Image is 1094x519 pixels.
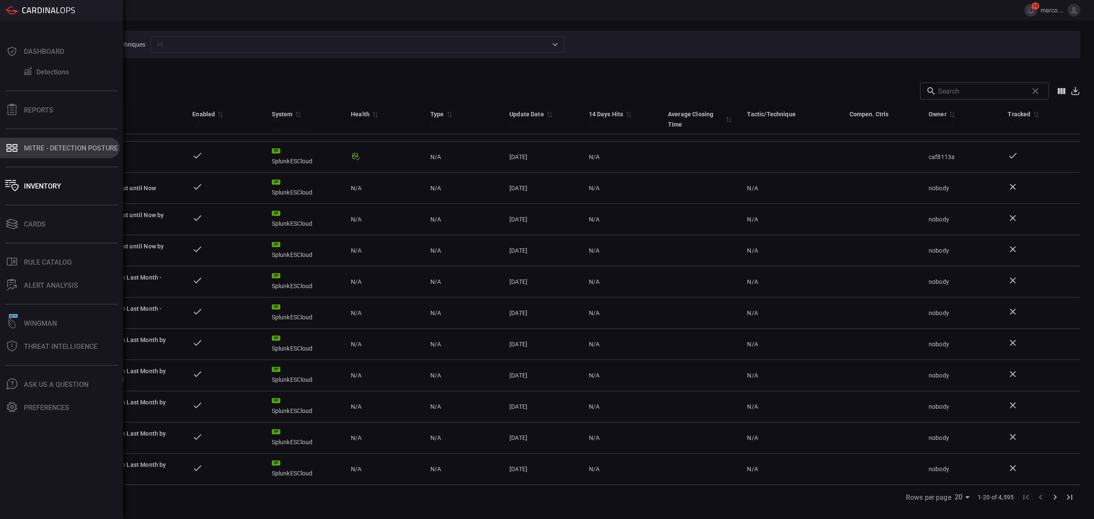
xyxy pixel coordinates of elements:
div: SP [272,460,280,466]
span: N/A [747,247,758,254]
div: SP [272,304,280,310]
span: N/A [589,372,600,379]
span: N/A [430,466,441,472]
div: Cards [24,220,46,228]
span: marco.[PERSON_NAME] [1041,7,1064,14]
td: [DATE] [503,360,582,391]
label: Rows per page [906,492,951,502]
div: SplunkESCloud [272,242,337,259]
span: N/A [430,403,441,410]
div: Dashboard [24,47,64,56]
input: Search [938,83,1025,100]
span: Sort by Update Date descending [544,110,554,118]
button: Export [1070,86,1080,96]
div: SP [272,242,280,247]
button: Show/Hide columns [1053,83,1070,100]
td: [DATE] [503,454,582,485]
span: N/A [351,371,362,380]
div: 14 Days Hits [589,109,623,119]
span: N/A [351,215,362,224]
div: nobody [929,309,994,317]
div: SP [272,211,280,216]
span: N/A [747,185,758,192]
span: N/A [747,278,758,285]
div: nobody [929,215,994,224]
td: [DATE] [503,266,582,298]
span: N/A [589,466,600,472]
span: Sort by Health ascending [370,110,380,118]
span: Sort by System ascending [293,110,303,118]
div: Update Date [509,109,544,119]
span: Sort by Average Closing Time descending [723,115,733,123]
div: Tracked [1008,109,1030,119]
span: N/A [351,340,362,348]
td: [DATE] [503,173,582,204]
span: N/A [430,153,441,160]
span: N/A [747,372,758,379]
div: Preferences [24,404,69,412]
div: Threat Intelligence [24,342,97,351]
div: Reports [24,106,53,114]
span: N/A [747,216,758,223]
span: N/A [747,434,758,441]
div: nobody [929,402,994,411]
span: N/A [351,433,362,442]
div: ALERT ANALYSIS [24,281,78,289]
span: N/A [430,341,441,348]
div: nobody [929,246,994,255]
span: N/A [747,403,758,410]
td: [DATE] [503,204,582,235]
span: N/A [430,185,441,192]
div: SplunkESCloud [272,367,337,384]
div: caf8113a [929,153,994,161]
span: N/A [747,341,758,348]
span: 15 [1032,3,1039,9]
div: SP [272,148,280,153]
div: MITRE - Detection Posture [24,144,118,152]
div: Enabled [192,109,215,119]
span: N/A [430,372,441,379]
span: N/A [351,465,362,473]
span: Sort by Enabled descending [215,110,225,118]
div: SplunkESCloud [272,336,337,353]
span: N/A [351,184,362,192]
span: Go to first page [1019,492,1033,501]
span: N/A [351,402,362,411]
button: Open [549,38,561,50]
div: SplunkESCloud [272,460,337,478]
span: Clear search [1028,84,1043,98]
span: N/A [589,185,600,192]
span: N/A [351,277,362,286]
div: System [272,109,293,119]
div: Compen. Ctrls [850,109,889,119]
button: Go to last page [1062,490,1077,504]
span: Sort by 14 Days Hits descending [623,110,633,118]
span: N/A [589,247,600,254]
div: SP [272,429,280,434]
div: nobody [929,433,994,442]
td: [DATE] [503,422,582,454]
div: Detections [36,68,69,76]
div: SplunkESCloud [272,304,337,321]
span: N/A [430,310,441,316]
div: SplunkESCloud [272,211,337,228]
div: SplunkESCloud [272,429,337,446]
div: Owner [929,109,947,119]
td: [DATE] [503,329,582,360]
div: SplunkESCloud [272,148,337,165]
span: N/A [430,247,441,254]
td: [DATE] [503,235,582,266]
input: All [153,39,547,50]
span: N/A [589,153,600,160]
span: Sort by Type descending [444,110,454,118]
div: SP [272,367,280,372]
span: N/A [589,216,600,223]
span: Sort by Tracked descending [1031,110,1041,118]
span: N/A [351,246,362,255]
span: Go to last page [1062,492,1077,501]
td: [DATE] [503,391,582,422]
span: N/A [430,216,441,223]
button: 15 [1024,4,1037,17]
